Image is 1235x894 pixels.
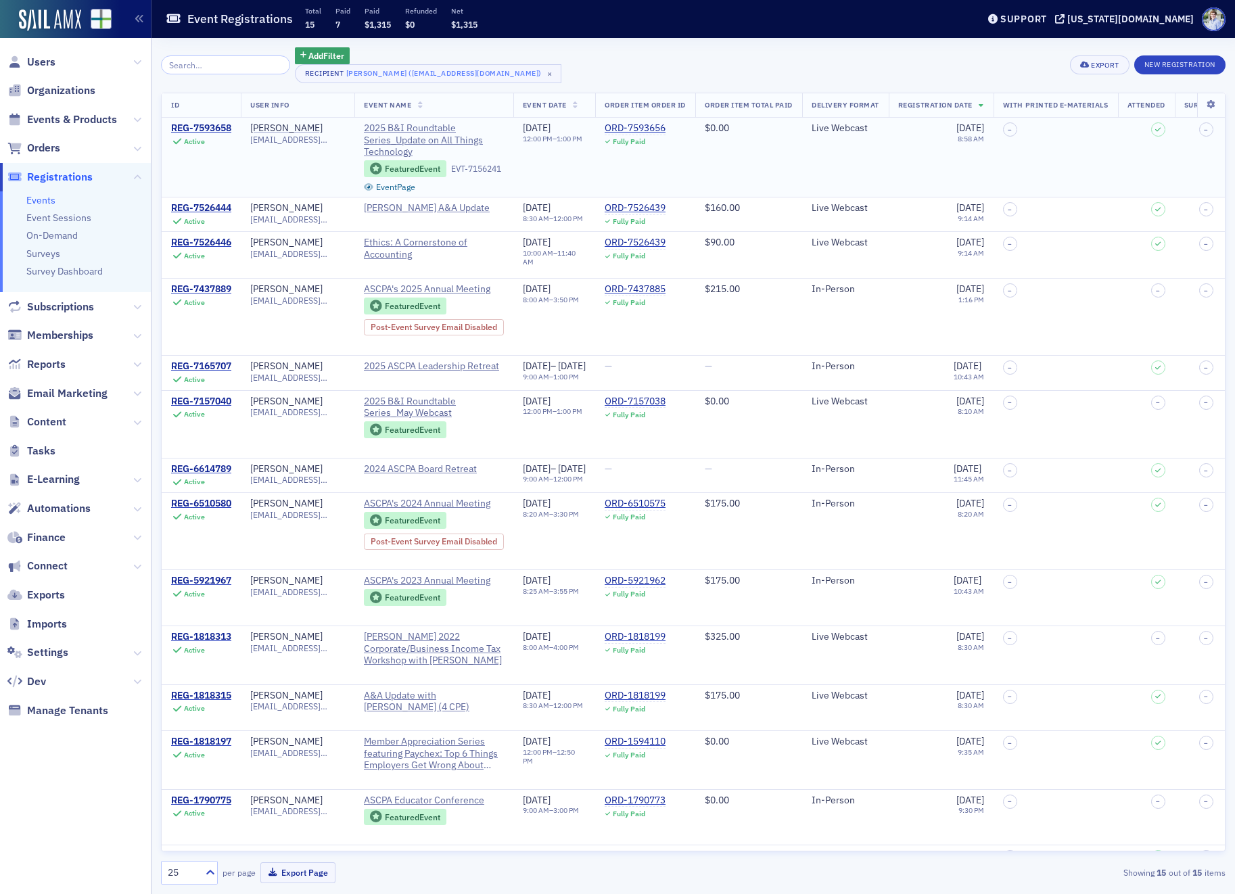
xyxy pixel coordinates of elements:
div: In-Person [812,283,879,296]
span: – [1156,287,1160,295]
div: Fully Paid [613,217,645,226]
div: Active [184,217,205,226]
a: ORD-7157038 [605,396,666,408]
a: [PERSON_NAME] [250,237,323,249]
div: [PERSON_NAME] [250,850,323,862]
span: Events & Products [27,112,117,127]
p: Paid [335,6,350,16]
div: Fully Paid [613,137,645,146]
button: AddFilter [295,47,350,64]
a: 2025 B&I Roundtable Series_May Webcast [364,396,504,419]
a: Member Appreciation Series featuring Paychex: Top 6 Things Employers Get Wrong About Employees [364,736,504,772]
div: ORD-1790773 [605,795,666,807]
a: [PERSON_NAME] [250,690,323,702]
a: Manage Tenants [7,703,108,718]
div: [PERSON_NAME] [250,575,323,587]
span: 15 [305,19,314,30]
span: – [1008,126,1012,134]
time: 12:00 PM [553,214,583,223]
div: Active [184,137,205,146]
div: [PERSON_NAME] [250,360,323,373]
div: – [523,463,586,475]
a: REG-1818315 [171,690,231,702]
span: – [1008,287,1012,295]
a: ORD-5921962 [605,575,666,587]
div: REG-1818197 [171,736,231,748]
a: Tasks [7,444,55,458]
span: Don Farmer's 2022 Corporate/Business Income Tax Workshop with Bill Harden [364,631,504,667]
div: Recipient [305,69,344,78]
span: [DATE] [558,360,586,372]
span: [EMAIL_ADDRESS][DOMAIN_NAME] [250,475,345,485]
div: REG-5921967 [171,575,231,587]
time: 8:10 AM [958,406,984,416]
a: Users [7,55,55,70]
div: Fully Paid [613,410,645,419]
span: — [705,360,712,372]
div: – [523,214,583,223]
span: Settings [27,645,68,660]
a: Dev [7,674,46,689]
a: Email Marketing [7,386,108,401]
a: REG-1546087 [171,850,231,862]
time: 3:50 PM [553,295,579,304]
time: 1:16 PM [958,295,984,304]
p: Refunded [405,6,437,16]
div: Featured Event [385,165,440,172]
p: Paid [365,6,391,16]
a: [PERSON_NAME] [250,631,323,643]
div: Live Webcast [812,122,879,135]
a: [PERSON_NAME] 2022 Corporate/Business Income Tax Workshop with [PERSON_NAME] [364,631,504,667]
time: 1:00 PM [557,406,582,416]
span: [DATE] [523,360,551,372]
a: 2025 ASCPA Leadership Retreat [364,360,499,373]
div: [US_STATE][DOMAIN_NAME] [1067,13,1194,25]
div: ORD-1546085 [605,850,666,862]
span: $215.00 [705,283,740,295]
a: [PERSON_NAME] [250,795,323,807]
div: ORD-1594110 [605,736,666,748]
span: $0 [405,19,415,30]
div: ORD-7593656 [605,122,666,135]
span: [DATE] [523,236,551,248]
span: – [1008,467,1012,475]
div: Active [184,252,205,260]
a: Settings [7,645,68,660]
div: [PERSON_NAME] [250,283,323,296]
span: 2025 B&I Roundtable Series_Update on All Things Technology [364,122,504,158]
span: Event Date [523,100,567,110]
span: – [1008,364,1012,372]
div: Live Webcast [812,237,879,249]
div: Featured Event [385,302,440,310]
span: Orders [27,141,60,156]
span: Connect [27,559,68,573]
button: Recipient[PERSON_NAME] ([EMAIL_ADDRESS][DOMAIN_NAME])× [295,64,561,83]
span: [EMAIL_ADDRESS][DOMAIN_NAME] [250,407,345,417]
div: [PERSON_NAME] [250,463,323,475]
span: $0.00 [705,395,729,407]
a: REG-6614789 [171,463,231,475]
div: Active [184,375,205,384]
span: [DATE] [523,463,551,475]
a: Subscriptions [7,300,94,314]
time: 8:30 AM [523,214,549,223]
span: Tasks [27,444,55,458]
label: per page [223,866,256,878]
time: 12:00 PM [523,134,553,143]
div: ORD-1818199 [605,690,666,702]
span: – [1008,240,1012,248]
input: Search… [161,55,290,74]
div: – [523,135,582,143]
span: Email Marketing [27,386,108,401]
span: Organizations [27,83,95,98]
a: REG-7593658 [171,122,231,135]
div: REG-1790775 [171,795,231,807]
a: Reports [7,357,66,372]
a: [PERSON_NAME] [250,202,323,214]
div: REG-6510580 [171,498,231,510]
span: Content [27,415,66,429]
